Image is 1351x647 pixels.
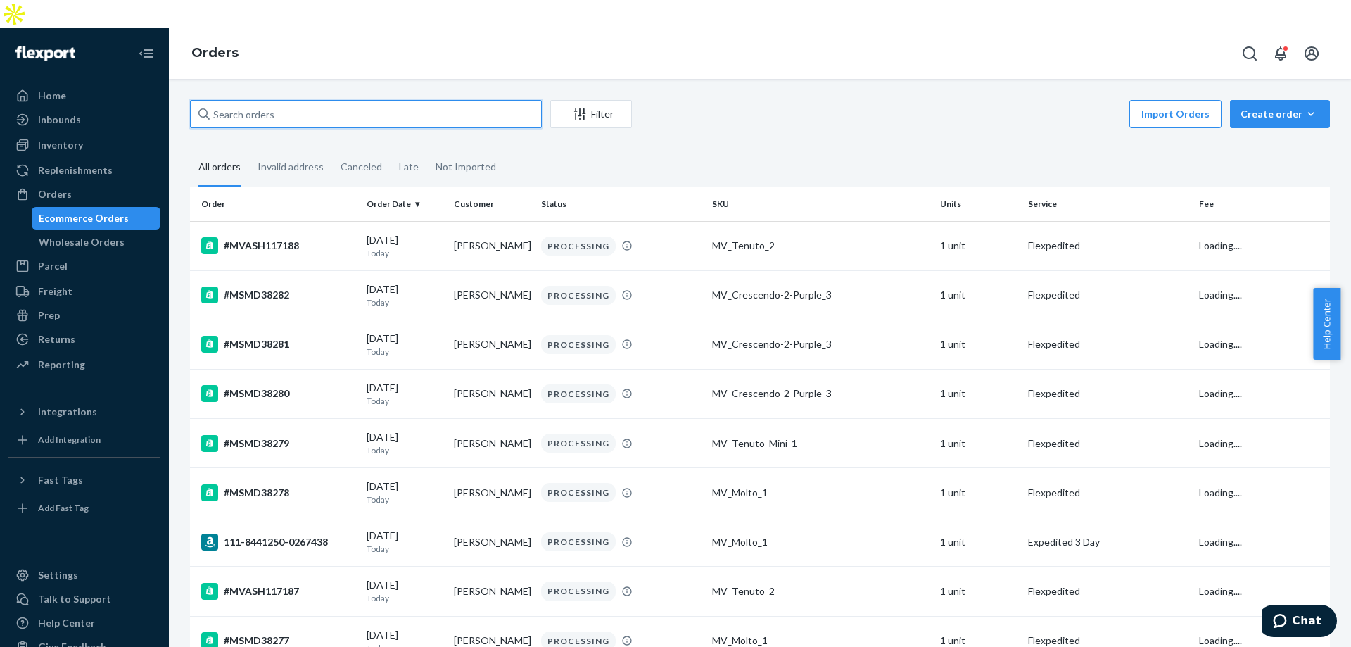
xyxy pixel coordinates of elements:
[550,100,632,128] button: Filter
[448,517,535,567] td: [PERSON_NAME]
[454,198,530,210] div: Customer
[1022,187,1193,221] th: Service
[38,89,66,103] div: Home
[712,288,929,302] div: MV_Crescendo-2-Purple_3
[8,159,160,182] a: Replenishments
[541,483,616,502] div: PROCESSING
[1193,369,1330,418] td: Loading....
[361,187,448,221] th: Order Date
[38,434,101,446] div: Add Integration
[436,149,496,185] div: Not Imported
[1193,187,1330,221] th: Fee
[1193,517,1330,567] td: Loading....
[38,592,111,606] div: Talk to Support
[38,163,113,177] div: Replenishments
[38,138,83,152] div: Inventory
[551,107,631,121] div: Filter
[258,149,324,185] div: Invalid address
[38,187,72,201] div: Orders
[448,419,535,468] td: [PERSON_NAME]
[8,469,160,491] button: Fast Tags
[132,39,160,68] button: Close Navigation
[8,108,160,131] a: Inbounds
[712,486,929,500] div: MV_Molto_1
[1262,605,1337,640] iframe: Opens a widget where you can chat to one of our agents
[201,435,355,452] div: #MSMD38279
[934,468,1022,517] td: 1 unit
[1313,288,1340,360] button: Help Center
[541,582,616,601] div: PROCESSING
[934,517,1022,567] td: 1 unit
[15,46,75,61] img: Flexport logo
[38,616,95,630] div: Help Center
[1193,567,1330,616] td: Loading....
[1028,436,1188,451] p: Flexpedited
[541,286,616,305] div: PROCESSING
[367,395,443,407] p: Today
[8,304,160,327] a: Prep
[399,149,419,185] div: Late
[1028,535,1188,549] p: Expedited 3 Day
[367,592,443,604] p: Today
[367,346,443,358] p: Today
[38,405,97,419] div: Integrations
[8,84,160,107] a: Home
[8,564,160,586] a: Settings
[32,231,161,253] a: Wholesale Orders
[201,237,355,254] div: #MVASH117188
[38,259,68,273] div: Parcel
[535,187,706,221] th: Status
[934,567,1022,616] td: 1 unit
[367,479,443,505] div: [DATE]
[1193,320,1330,369] td: Loading....
[32,207,161,230] a: Ecommerce Orders
[367,494,443,505] p: Today
[448,468,535,517] td: [PERSON_NAME]
[1267,39,1295,68] button: Open notifications
[367,282,443,308] div: [DATE]
[8,353,160,376] a: Reporting
[448,320,535,369] td: [PERSON_NAME]
[712,239,929,253] div: MV_Tenuto_2
[1230,100,1330,128] button: Create order
[448,567,535,616] td: [PERSON_NAME]
[367,381,443,407] div: [DATE]
[1241,107,1319,121] div: Create order
[712,535,929,549] div: MV_Molto_1
[367,578,443,604] div: [DATE]
[712,337,929,351] div: MV_Crescendo-2-Purple_3
[367,430,443,456] div: [DATE]
[1193,419,1330,468] td: Loading....
[367,296,443,308] p: Today
[8,497,160,520] a: Add Fast Tag
[191,45,239,61] a: Orders
[934,221,1022,270] td: 1 unit
[8,280,160,303] a: Freight
[8,183,160,206] a: Orders
[1028,387,1188,401] p: Flexpedited
[190,187,361,221] th: Order
[1028,239,1188,253] p: Flexpedited
[541,434,616,453] div: PROCESSING
[367,247,443,259] p: Today
[38,358,85,372] div: Reporting
[1028,486,1188,500] p: Flexpedited
[38,332,75,346] div: Returns
[38,284,72,299] div: Freight
[934,187,1022,221] th: Units
[1193,468,1330,517] td: Loading....
[706,187,934,221] th: SKU
[1298,39,1326,68] button: Open account menu
[201,484,355,501] div: #MSMD38278
[39,235,125,249] div: Wholesale Orders
[1129,100,1222,128] button: Import Orders
[541,532,616,551] div: PROCESSING
[367,543,443,555] p: Today
[448,369,535,418] td: [PERSON_NAME]
[1193,221,1330,270] td: Loading....
[8,401,160,423] button: Integrations
[934,419,1022,468] td: 1 unit
[38,473,83,487] div: Fast Tags
[38,113,81,127] div: Inbounds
